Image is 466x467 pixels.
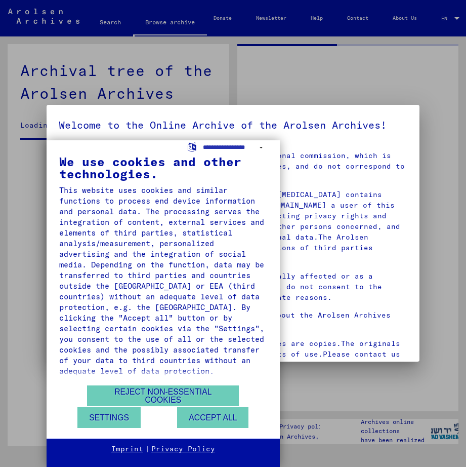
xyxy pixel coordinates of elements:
a: Privacy Policy [151,444,215,454]
button: Accept all [177,407,248,428]
a: Imprint [111,444,143,454]
div: This website uses cookies and similar functions to process end device information and personal da... [59,185,267,376]
div: We use cookies and other technologies. [59,155,267,180]
button: Reject non-essential cookies [87,385,239,406]
button: Settings [77,407,141,428]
